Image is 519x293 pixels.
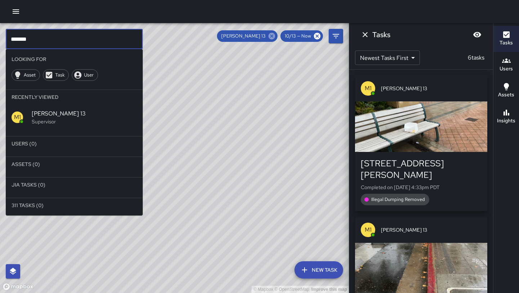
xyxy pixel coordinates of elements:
div: M1[PERSON_NAME] 13Supervisor [6,104,143,130]
span: Task [51,71,68,79]
button: Insights [493,104,519,130]
span: 10/13 — Now [280,32,315,40]
div: Task [43,69,69,81]
li: 311 Tasks (0) [6,198,143,213]
h6: Tasks [500,39,513,47]
span: [PERSON_NAME] 13 [32,109,137,118]
h6: Assets [498,91,514,99]
div: [PERSON_NAME] 13 [217,30,278,42]
span: User [80,71,98,79]
button: Tasks [493,26,519,52]
p: M1 [365,226,372,234]
p: M1 [365,84,372,93]
div: Newest Tasks First [355,51,420,65]
h6: Users [500,65,513,73]
p: Completed on [DATE] 4:33pm PDT [361,184,482,191]
span: [PERSON_NAME] 13 [381,85,482,92]
p: 6 tasks [465,53,487,62]
p: Supervisor [32,118,137,125]
button: Filters [329,29,343,43]
div: User [72,69,98,81]
button: Assets [493,78,519,104]
div: Asset [12,69,40,81]
h6: Tasks [372,29,390,40]
span: Asset [20,71,40,79]
li: Jia Tasks (0) [6,178,143,192]
button: Dismiss [358,27,372,42]
span: [PERSON_NAME] 13 [217,32,270,40]
li: Looking For [6,52,143,66]
span: Illegal Dumping Removed [367,196,429,203]
li: Recently Viewed [6,90,143,104]
button: Users [493,52,519,78]
h6: Insights [497,117,515,125]
div: 10/13 — Now [280,30,323,42]
span: [PERSON_NAME] 13 [381,226,482,233]
button: Blur [470,27,484,42]
li: Users (0) [6,136,143,151]
p: M1 [14,113,21,122]
button: New Task [294,261,343,279]
button: M1[PERSON_NAME] 13[STREET_ADDRESS][PERSON_NAME]Completed on [DATE] 4:33pm PDTIllegal Dumping Removed [355,75,487,211]
div: [STREET_ADDRESS][PERSON_NAME] [361,158,482,181]
li: Assets (0) [6,157,143,171]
